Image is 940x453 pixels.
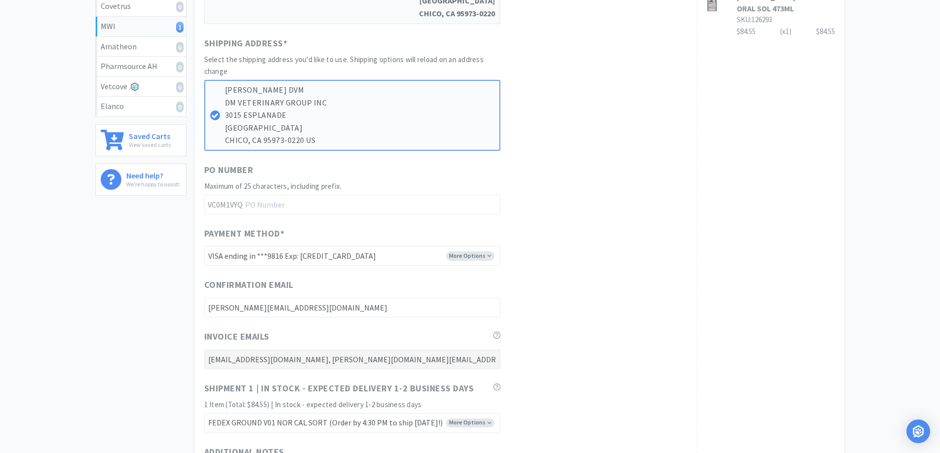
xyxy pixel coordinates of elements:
[204,278,294,292] span: Confirmation Email
[225,109,494,122] p: 3015 ESPLANADE
[129,140,171,149] p: View saved carts
[737,15,772,24] span: SKU: 126293
[129,130,171,140] h6: Saved Carts
[204,55,484,76] span: Select the shipping address you'd like to use. Shipping options will reload on an address change
[176,62,184,72] i: 0
[101,60,181,73] div: Pharmsource AH
[126,169,180,179] h6: Need help?
[780,26,791,37] div: (x 1 )
[176,1,184,12] i: 0
[96,97,186,116] a: Elanco0
[126,179,180,189] p: We're happy to assist!
[225,97,494,109] p: DM VETERINARY GROUP INC
[204,298,500,317] input: Confirmation Email
[204,181,342,191] span: Maximum of 25 characters, including prefix.
[225,84,494,97] p: [PERSON_NAME] DVM
[737,26,835,37] div: $84.55
[225,134,494,147] p: CHICO, CA 95973-0220 US
[176,102,184,112] i: 0
[101,80,181,93] div: Vetcove
[95,124,187,156] a: Saved CartsView saved carts
[96,77,186,97] a: Vetcove0
[906,419,930,443] div: Open Intercom Messenger
[204,195,245,214] span: VC0M1VYQ
[204,227,285,241] span: Payment Method *
[204,195,500,214] input: PO Number
[204,330,269,344] span: Invoice Emails
[101,20,181,33] div: MWI
[176,42,184,53] i: 0
[101,40,181,53] div: Amatheon
[176,22,184,33] i: 1
[204,382,474,396] span: Shipment 1 | In stock - expected delivery 1-2 business days
[96,57,186,77] a: Pharmsource AH0
[204,36,288,51] span: Shipping Address *
[96,17,186,37] a: MWI1
[204,163,254,177] span: PO Number
[816,26,835,37] div: $84.55
[176,82,184,93] i: 0
[204,400,422,409] span: 1 Item (Total: $84.55) | In stock - expected delivery 1-2 business days
[96,37,186,57] a: Amatheon0
[101,100,181,113] div: Elanco
[225,122,494,135] p: [GEOGRAPHIC_DATA]
[204,349,500,369] input: Invoice Emails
